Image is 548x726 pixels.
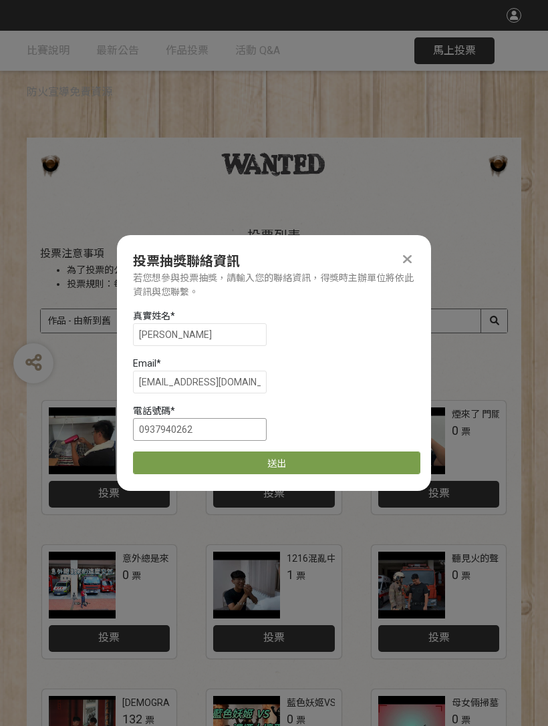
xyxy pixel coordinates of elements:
[452,407,510,421] div: 煙來了 門關了
[122,696,362,710] div: [DEMOGRAPHIC_DATA]的叮嚀：人離火要熄，住警器不離
[133,271,415,299] div: 若您想參與投票抽獎，請輸入您的聯絡資訊，得獎時主辦單位將依此資訊與您聯繫。
[132,570,141,581] span: 票
[287,712,293,726] span: 0
[98,631,120,644] span: 投票
[287,568,293,582] span: 1
[452,712,458,726] span: 0
[461,426,470,437] span: 票
[133,451,420,474] button: 送出
[461,570,470,581] span: 票
[133,251,415,271] div: 投票抽獎聯絡資訊
[40,247,104,260] span: 投票注意事項
[452,696,508,710] div: 母女倆掃墓記
[296,715,305,725] span: 票
[133,311,170,321] span: 真實姓名
[452,552,508,566] div: 聽見火的聲音
[287,552,364,566] div: 1216混亂中的出口
[235,44,280,57] span: 活動 Q&A
[263,487,285,500] span: 投票
[67,263,508,277] li: 為了投票的公平性，我們嚴格禁止灌票行為，所有投票者皆需經過 LINE 登入認證。
[133,358,156,369] span: Email
[122,552,216,566] div: 意外總是來的這麼突然
[40,228,508,244] h1: 投票列表
[452,423,458,437] span: 0
[428,487,450,500] span: 投票
[461,715,470,725] span: 票
[166,44,209,57] span: 作品投票
[296,570,305,581] span: 票
[98,487,120,500] span: 投票
[27,44,70,57] span: 比賽說明
[133,405,170,416] span: 電話號碼
[287,696,439,710] div: 藍色妖姬VS濃煙大壞蛋之誰是贏家？
[67,277,508,291] li: 投票規則：每天從所有作品中擇一投票。
[263,631,285,644] span: 投票
[145,715,154,725] span: 票
[433,44,476,57] span: 馬上投票
[27,85,112,98] span: 防火宣導免費資源
[122,568,129,582] span: 0
[452,568,458,582] span: 0
[122,712,142,726] span: 132
[428,631,450,644] span: 投票
[360,309,507,333] input: 搜尋作品
[96,44,139,57] span: 最新公告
